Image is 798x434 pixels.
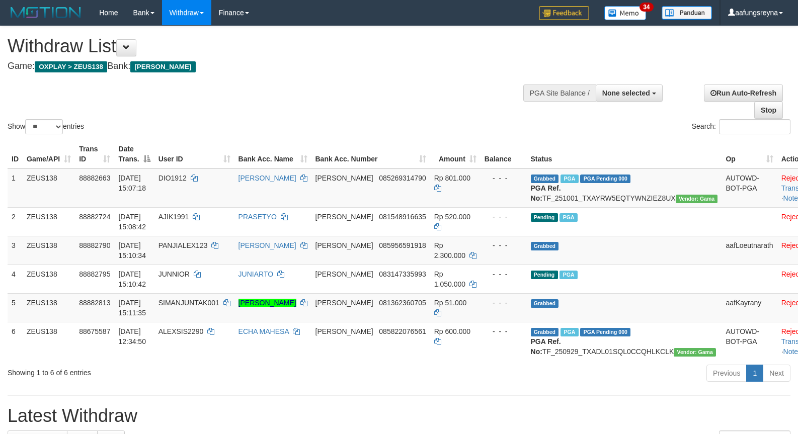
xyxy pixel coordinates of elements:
span: ALEXSIS2290 [158,327,204,335]
th: User ID: activate to sort column ascending [154,140,234,168]
span: Pending [531,213,558,222]
h4: Game: Bank: [8,61,522,71]
span: [PERSON_NAME] [315,241,373,249]
b: PGA Ref. No: [531,184,561,202]
img: Feedback.jpg [539,6,589,20]
a: [PERSON_NAME] [238,241,296,249]
span: Copy 081362360705 to clipboard [379,299,426,307]
span: Vendor URL: https://trx31.1velocity.biz [674,348,716,357]
span: Grabbed [531,299,559,308]
span: Rp 51.000 [434,299,467,307]
span: [PERSON_NAME] [315,213,373,221]
span: Marked by aafanarl [561,175,578,183]
span: Grabbed [531,242,559,250]
span: Rp 600.000 [434,327,470,335]
span: Rp 520.000 [434,213,470,221]
td: ZEUS138 [23,236,75,265]
a: Run Auto-Refresh [704,84,783,102]
th: Amount: activate to sort column ascending [430,140,481,168]
span: Rp 1.050.000 [434,270,465,288]
span: Copy 083147335993 to clipboard [379,270,426,278]
a: [PERSON_NAME] [238,174,296,182]
b: PGA Ref. No: [531,337,561,356]
span: AJIK1991 [158,213,189,221]
div: - - - [485,298,523,308]
td: ZEUS138 [23,168,75,208]
label: Show entries [8,119,84,134]
span: [DATE] 15:11:35 [118,299,146,317]
span: [PERSON_NAME] [315,327,373,335]
a: [PERSON_NAME] [238,299,296,307]
span: None selected [602,89,650,97]
td: AUTOWD-BOT-PGA [722,168,777,208]
span: Marked by aafpengsreynich [561,328,578,336]
span: 34 [640,3,653,12]
th: Trans ID: activate to sort column ascending [75,140,114,168]
td: 6 [8,322,23,361]
th: Op: activate to sort column ascending [722,140,777,168]
span: Rp 801.000 [434,174,470,182]
span: DIO1912 [158,174,187,182]
td: 5 [8,293,23,322]
span: [PERSON_NAME] [315,270,373,278]
div: - - - [485,240,523,250]
span: OXPLAY > ZEUS138 [35,61,107,72]
a: 1 [746,365,763,382]
td: 2 [8,207,23,236]
img: MOTION_logo.png [8,5,84,20]
span: 88882663 [79,174,110,182]
th: Bank Acc. Name: activate to sort column ascending [234,140,311,168]
td: ZEUS138 [23,322,75,361]
td: ZEUS138 [23,207,75,236]
span: 88882795 [79,270,110,278]
a: Next [763,365,790,382]
span: Copy 085822076561 to clipboard [379,327,426,335]
span: Rp 2.300.000 [434,241,465,259]
div: - - - [485,212,523,222]
span: Vendor URL: https://trx31.1velocity.biz [676,195,718,203]
span: [DATE] 15:10:42 [118,270,146,288]
a: PRASETYO [238,213,277,221]
th: ID [8,140,23,168]
td: 1 [8,168,23,208]
img: panduan.png [662,6,712,20]
td: 3 [8,236,23,265]
a: ECHA MAHESA [238,327,289,335]
span: 88882790 [79,241,110,249]
span: Pending [531,271,558,279]
input: Search: [719,119,790,134]
span: 88882813 [79,299,110,307]
span: [PERSON_NAME] [315,174,373,182]
span: Copy 081548916635 to clipboard [379,213,426,221]
span: [DATE] 15:08:42 [118,213,146,231]
span: PGA Pending [580,328,630,336]
div: PGA Site Balance / [523,84,596,102]
span: Marked by aafanarl [560,271,577,279]
span: 88675587 [79,327,110,335]
div: - - - [485,269,523,279]
th: Status [527,140,722,168]
a: JUNIARTO [238,270,274,278]
span: PANJIALEX123 [158,241,208,249]
span: [DATE] 12:34:50 [118,327,146,345]
span: [DATE] 15:10:34 [118,241,146,259]
td: TF_250929_TXADL01SQL0CCQHLKCLK [527,322,722,361]
td: TF_251001_TXAYRW5EQTYWNZIEZ8UX [527,168,722,208]
div: - - - [485,173,523,183]
td: AUTOWD-BOT-PGA [722,322,777,361]
span: [PERSON_NAME] [315,299,373,307]
td: aafKayrany [722,293,777,322]
span: [PERSON_NAME] [130,61,195,72]
span: Copy 085956591918 to clipboard [379,241,426,249]
th: Balance [481,140,527,168]
span: SIMANJUNTAK001 [158,299,219,307]
span: 88882724 [79,213,110,221]
span: Copy 085269314790 to clipboard [379,174,426,182]
label: Search: [692,119,790,134]
span: Grabbed [531,175,559,183]
th: Bank Acc. Number: activate to sort column ascending [311,140,430,168]
th: Game/API: activate to sort column ascending [23,140,75,168]
div: Showing 1 to 6 of 6 entries [8,364,325,378]
select: Showentries [25,119,63,134]
span: Marked by aafanarl [560,213,577,222]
